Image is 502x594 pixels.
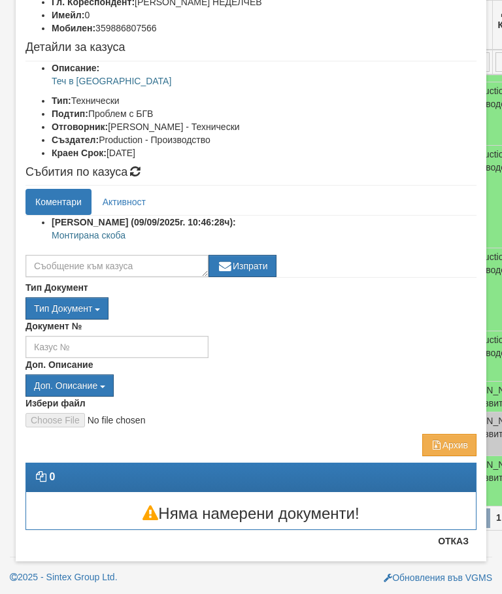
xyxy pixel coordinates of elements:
[52,148,107,158] b: Краен Срок:
[52,146,477,159] li: [DATE]
[52,120,477,133] li: [PERSON_NAME] - Технически
[52,94,477,107] li: Технически
[34,303,92,314] span: Тип Документ
[25,374,477,397] div: Двоен клик, за изчистване на избраната стойност.
[26,505,476,522] h3: Няма намерени документи!
[25,297,109,320] button: Тип Документ
[52,22,477,35] li: 359886807566
[209,255,276,277] button: Изпрати
[34,380,97,391] span: Доп. Описание
[52,74,477,88] p: Теч в [GEOGRAPHIC_DATA]
[430,531,477,552] button: Отказ
[52,10,84,20] b: Имейл:
[52,229,477,242] p: Монтирана скоба
[52,107,477,120] li: Проблем с БГВ
[25,297,477,320] div: Двоен клик, за изчистване на избраната стойност.
[52,8,477,22] li: 0
[93,189,156,215] a: Активност
[52,122,108,132] b: Отговорник:
[25,397,86,410] label: Избери файл
[25,166,477,179] h4: Събития по казуса
[25,281,88,294] label: Тип Документ
[52,135,99,145] b: Създател:
[25,336,209,358] input: Казус №
[52,217,236,227] strong: [PERSON_NAME] (09/09/2025г. 10:46:28ч):
[52,23,95,33] b: Мобилен:
[25,320,82,333] label: Документ №
[25,358,93,371] label: Доп. Описание
[25,189,92,215] a: Коментари
[52,133,477,146] li: Production - Производство
[25,41,477,54] h4: Детайли за казуса
[52,63,99,73] b: Описание:
[422,434,477,456] button: Архив
[52,95,71,106] b: Тип:
[25,374,114,397] button: Доп. Описание
[52,108,88,119] b: Подтип:
[49,471,55,482] strong: 0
